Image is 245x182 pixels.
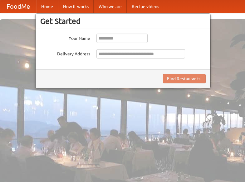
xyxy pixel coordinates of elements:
[163,74,206,83] button: Find Restaurants!
[36,0,58,13] a: Home
[127,0,164,13] a: Recipe videos
[40,16,206,26] h3: Get Started
[94,0,127,13] a: Who we are
[40,34,90,41] label: Your Name
[0,0,36,13] a: FoodMe
[58,0,94,13] a: How it works
[40,49,90,57] label: Delivery Address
